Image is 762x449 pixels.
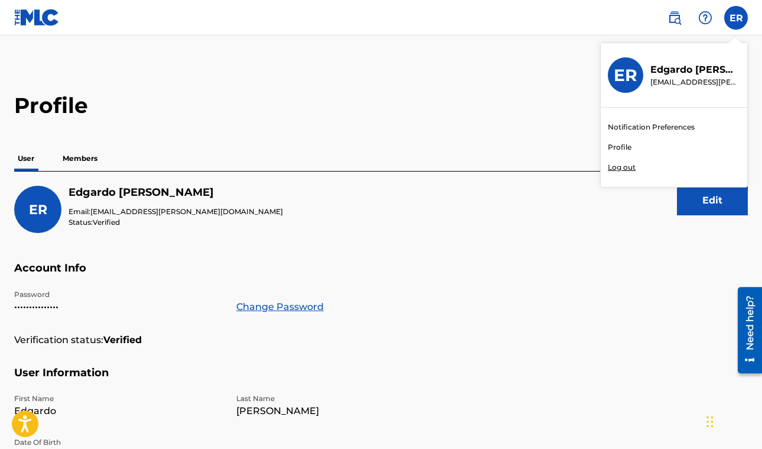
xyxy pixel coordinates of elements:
h2: Profile [14,92,748,119]
img: help [698,11,712,25]
p: Verification status: [14,333,103,347]
span: Verified [93,218,120,227]
a: Change Password [236,300,324,314]
p: Edgardo Rodriguez [650,63,740,77]
p: Last Name [236,393,444,404]
a: Public Search [663,6,686,30]
span: [EMAIL_ADDRESS][PERSON_NAME][DOMAIN_NAME] [90,207,283,216]
button: Edit [677,186,748,215]
strong: Verified [103,333,142,347]
div: Drag [706,404,714,440]
img: MLC Logo [14,9,60,26]
p: Password [14,289,222,300]
a: Notification Preferences [608,122,695,133]
img: search [667,11,682,25]
h5: Edgardo Rodriguez [69,186,283,199]
p: ••••••••••••••• [14,300,222,314]
p: User [14,146,38,171]
p: Email: [69,206,283,217]
iframe: Chat Widget [703,392,762,449]
h5: User Information [14,366,748,394]
span: ER [29,202,47,218]
div: User Menu [724,6,748,30]
p: Status: [69,217,283,228]
p: [PERSON_NAME] [236,404,444,418]
p: First Name [14,393,222,404]
h5: Account Info [14,261,748,289]
p: Date Of Birth [14,437,222,448]
p: Members [59,146,101,171]
div: Help [693,6,717,30]
iframe: Resource Center [729,283,762,378]
p: egy.rodriguez@gmail.com [650,77,740,88]
h3: ER [614,65,637,86]
p: Edgardo [14,404,222,418]
p: Log out [608,162,636,173]
a: Profile [608,142,631,153]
